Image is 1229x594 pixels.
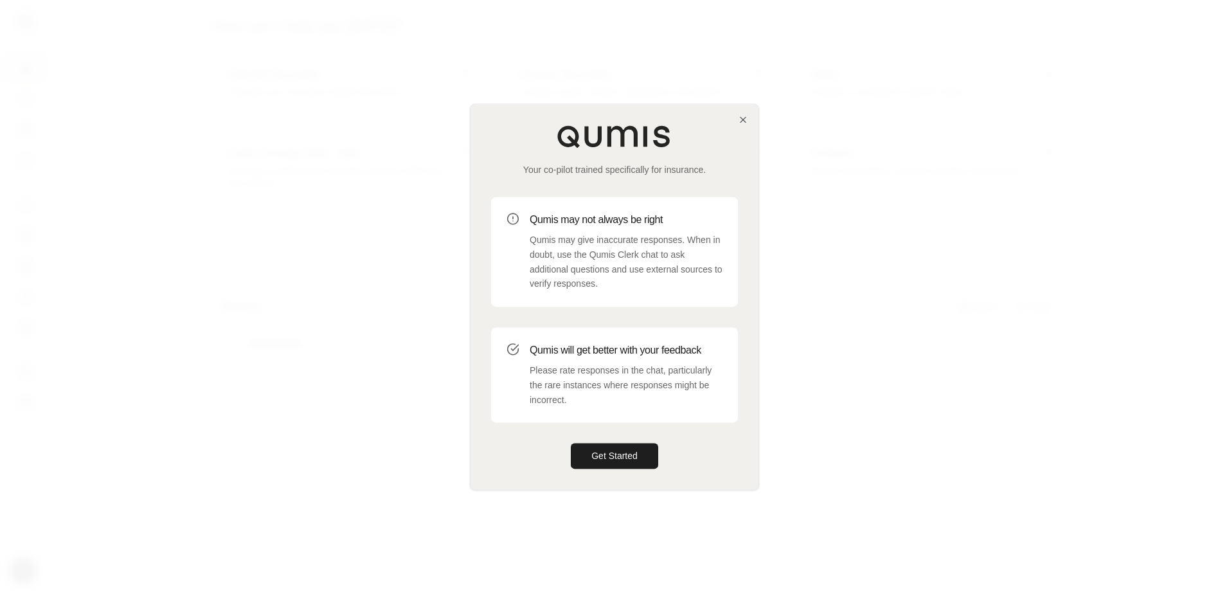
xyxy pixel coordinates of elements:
h3: Qumis will get better with your feedback [530,343,722,358]
p: Please rate responses in the chat, particularly the rare instances where responses might be incor... [530,363,722,407]
img: Qumis Logo [557,125,672,148]
p: Qumis may give inaccurate responses. When in doubt, use the Qumis Clerk chat to ask additional qu... [530,233,722,291]
button: Get Started [571,444,658,469]
h3: Qumis may not always be right [530,212,722,228]
p: Your co-pilot trained specifically for insurance. [491,163,738,176]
